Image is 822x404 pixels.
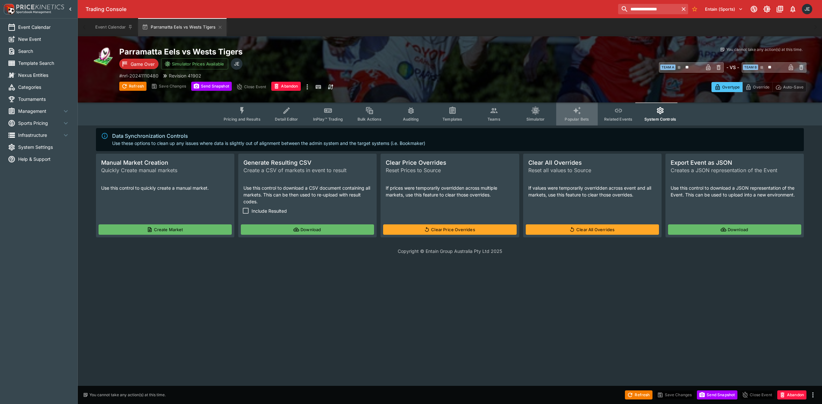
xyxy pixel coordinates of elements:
button: Documentation [774,3,786,15]
span: Create a CSV of markets in event to result [243,166,371,174]
span: Include Resulted [252,208,287,214]
div: Trading Console [86,6,616,13]
button: Toggle light/dark mode [761,3,773,15]
span: Tournaments [18,96,70,102]
img: Sportsbook Management [16,11,51,14]
span: Event Calendar [18,24,70,30]
button: Overtype [711,82,743,92]
span: System Controls [644,117,676,122]
span: Generate Resulting CSV [243,159,371,166]
span: Team B [743,65,758,70]
p: Revision 41902 [169,72,201,79]
span: Categories [18,84,70,90]
p: Override [753,84,769,90]
span: Creates a JSON representation of the Event [671,166,799,174]
p: Use this control to quickly create a manual market. [101,184,229,191]
input: search [618,4,679,14]
button: James Edlin [800,2,814,16]
span: Search [18,48,70,54]
p: You cannot take any action(s) at this time. [726,47,803,53]
span: Mark an event as closed and abandoned. [777,391,806,398]
span: Management [18,108,62,114]
button: more [303,82,311,92]
button: Clear All Overrides [526,224,659,235]
button: Send Snapshot [697,390,737,399]
button: Download [668,224,801,235]
button: Override [742,82,772,92]
span: Clear All Overrides [528,159,656,166]
button: Create Market [99,224,232,235]
button: Notifications [787,3,799,15]
div: James Edlin [231,58,242,70]
div: Start From [711,82,806,92]
h6: - VS - [726,64,739,71]
span: InPlay™ Trading [313,117,343,122]
span: Clear Price Overrides [386,159,514,166]
button: Connected to PK [748,3,760,15]
button: Clear Price Overrides [383,224,516,235]
span: Infrastructure [18,132,62,138]
span: System Settings [18,144,70,150]
div: Event type filters [218,102,681,125]
button: Download [241,224,374,235]
span: Auditing [403,117,419,122]
span: Help & Support [18,156,70,162]
button: Abandon [271,82,300,91]
span: Reset all values to Source [528,166,656,174]
span: Simulator [526,117,545,122]
span: Pricing and Results [224,117,261,122]
button: Auto-Save [772,82,806,92]
p: Auto-Save [783,84,804,90]
p: Use this control to download a JSON representation of the Event. This can be used to upload into ... [671,184,799,198]
img: rugby_league.png [93,47,114,67]
p: If prices were temporarily overridden across multiple markets, use this feature to clear those ov... [386,184,514,198]
span: Popular Bets [565,117,589,122]
button: Refresh [119,82,147,91]
p: Game Over [131,61,155,67]
img: PriceKinetics [16,5,64,9]
span: Bulk Actions [358,117,382,122]
span: Team A [660,65,675,70]
p: Overtype [722,84,740,90]
p: If values were temporarily overridden across event and all markets, use this feature to clear tho... [528,184,656,198]
span: Templates [442,117,462,122]
button: Select Tenant [701,4,747,14]
span: Export Event as JSON [671,159,799,166]
span: Reset Prices to Source [386,166,514,174]
button: Refresh [625,390,652,399]
button: Abandon [777,390,806,399]
p: Use this control to download a CSV document containing all markets. This can be then used to re-u... [243,184,371,205]
div: James Edlin [802,4,812,14]
div: Data Synchronization Controls [112,132,425,140]
span: Sports Pricing [18,120,62,126]
div: Use these options to clean up any issues where data is slightly out of alignment between the admi... [112,130,425,149]
span: Detail Editor [275,117,298,122]
span: New Event [18,36,70,42]
button: Event Calendar [91,18,137,36]
button: Parramatta Eels vs Wests Tigers [138,18,227,36]
button: Simulator Prices Available [161,58,228,69]
span: Teams [487,117,500,122]
span: Mark an event as closed and abandoned. [271,83,300,89]
span: Manual Market Creation [101,159,229,166]
span: Related Events [604,117,632,122]
span: Quickly Create manual markets [101,166,229,174]
p: Copy To Clipboard [119,72,159,79]
span: Template Search [18,60,70,66]
button: Send Snapshot [191,82,232,91]
h2: Copy To Clipboard [119,47,463,57]
button: No Bookmarks [689,4,700,14]
p: Copyright © Entain Group Australia Pty Ltd 2025 [78,248,822,255]
img: PriceKinetics Logo [2,3,15,16]
span: Nexus Entities [18,72,70,78]
p: You cannot take any action(s) at this time. [89,392,166,398]
button: more [809,391,817,399]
